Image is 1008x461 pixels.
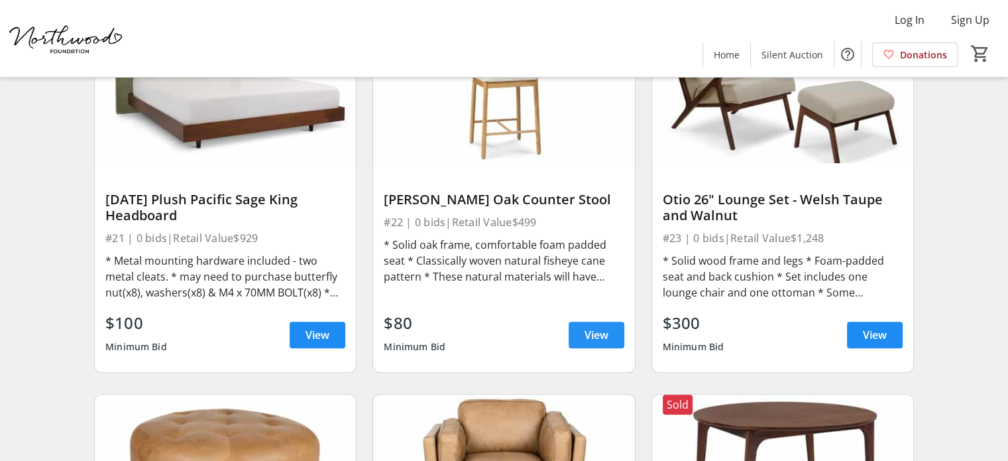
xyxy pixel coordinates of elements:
div: Sold [663,395,693,415]
span: View [306,327,329,343]
div: $100 [105,311,167,335]
a: Home [703,42,750,67]
button: Log In [884,9,935,31]
span: Log In [895,12,924,28]
img: Noel Plush Pacific Sage King Headboard [95,16,356,163]
a: Donations [872,42,958,67]
button: Help [834,41,861,68]
span: Silent Auction [761,48,823,62]
a: View [847,322,903,348]
div: Minimum Bid [663,335,724,359]
span: Sign Up [951,12,989,28]
a: View [290,322,345,348]
span: Donations [900,48,947,62]
span: View [585,327,608,343]
div: $300 [663,311,724,335]
div: #22 | 0 bids | Retail Value $499 [384,213,624,231]
div: Minimum Bid [384,335,445,359]
img: Netro Oak Counter Stool [373,16,634,163]
a: View [569,322,624,348]
div: $80 [384,311,445,335]
span: View [863,327,887,343]
img: Northwood Foundation's Logo [8,5,126,72]
div: [PERSON_NAME] Oak Counter Stool [384,192,624,208]
div: #21 | 0 bids | Retail Value $929 [105,229,345,247]
div: #23 | 0 bids | Retail Value $1,248 [663,229,903,247]
div: * Solid oak frame, comfortable foam padded seat * Classically woven natural fisheye cane pattern ... [384,237,624,285]
div: Minimum Bid [105,335,167,359]
button: Sign Up [940,9,1000,31]
a: Silent Auction [751,42,834,67]
img: Otio 26" Lounge Set - Welsh Taupe and Walnut [652,16,913,163]
span: Home [714,48,740,62]
div: * Metal mounting hardware included - two metal cleats. * may need to purchase butterfly nut(x8), ... [105,253,345,300]
div: [DATE] Plush Pacific Sage King Headboard [105,192,345,224]
div: Otio 26" Lounge Set - Welsh Taupe and Walnut [663,192,903,224]
div: * Solid wood frame and legs * Foam-padded seat and back cushion * Set includes one lounge chair a... [663,253,903,300]
button: Cart [968,42,992,66]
